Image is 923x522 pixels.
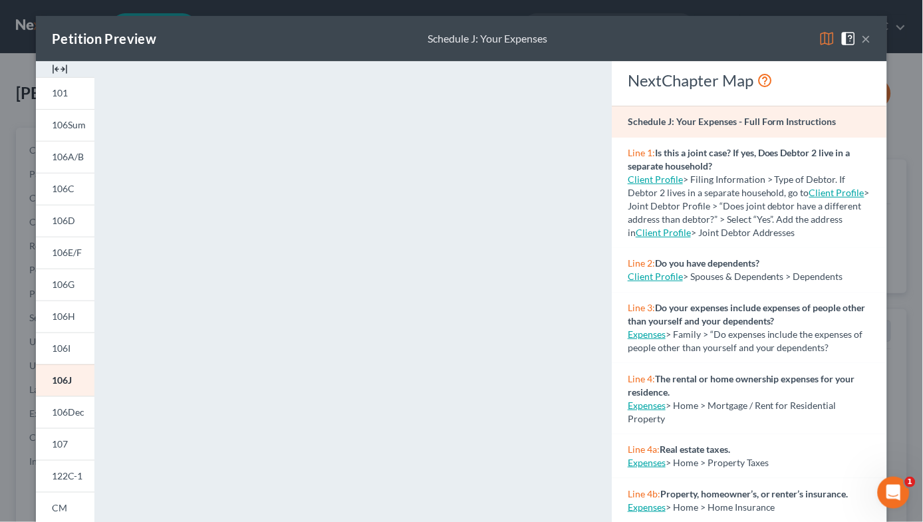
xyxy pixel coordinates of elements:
[428,31,548,47] div: Schedule J: Your Expenses
[628,373,656,384] span: Line 4:
[52,470,82,481] span: 122C-1
[628,147,656,158] span: Line 1:
[52,502,67,513] span: CM
[52,151,84,162] span: 106A/B
[636,227,796,238] span: > Joint Debtor Addresses
[52,374,72,386] span: 106J
[878,477,910,509] iframe: Intercom live chat
[52,438,68,450] span: 107
[36,173,94,205] a: 106C
[628,328,666,340] a: Expenses
[52,279,74,290] span: 106G
[628,302,656,313] span: Line 3:
[36,237,94,269] a: 106E/F
[684,271,844,282] span: > Spouses & Dependents > Dependents
[52,406,84,418] span: 106Dec
[52,29,156,48] div: Petition Preview
[52,342,70,354] span: 106I
[628,147,851,172] strong: Is this a joint case? If yes, Does Debtor 2 live in a separate household?
[36,332,94,364] a: 106I
[36,205,94,237] a: 106D
[36,460,94,492] a: 122C-1
[636,227,692,238] a: Client Profile
[628,400,837,424] span: > Home > Mortgage / Rent for Residential Property
[52,183,74,194] span: 106C
[628,328,864,353] span: > Family > “Do expenses include the expenses of people other than yourself and your dependents?
[628,116,837,127] strong: Schedule J: Your Expenses - Full Form Instructions
[36,109,94,141] a: 106Sum
[36,364,94,396] a: 106J
[628,501,666,513] a: Expenses
[810,187,865,198] a: Client Profile
[36,428,94,460] a: 107
[52,311,75,322] span: 106H
[628,174,684,185] a: Client Profile
[628,302,866,326] strong: Do your expenses include expenses of people other than yourself and your dependents?
[52,87,68,98] span: 101
[628,257,656,269] span: Line 2:
[661,488,849,499] strong: Property, homeowner’s, or renter’s insurance.
[52,247,82,258] span: 106E/F
[628,400,666,411] a: Expenses
[660,444,731,455] strong: Real estate taxes.
[628,70,871,91] div: NextChapter Map
[819,31,835,47] img: map-eea8200ae884c6f1103ae1953ef3d486a96c86aabb227e865a55264e3737af1f.svg
[36,269,94,301] a: 106G
[666,501,776,513] span: > Home > Home Insurance
[52,119,86,130] span: 106Sum
[628,174,847,198] span: > Filing Information > Type of Debtor. If Debtor 2 lives in a separate household, go to
[628,271,684,282] a: Client Profile
[36,396,94,428] a: 106Dec
[628,373,856,398] strong: The rental or home ownership expenses for your residence.
[36,141,94,173] a: 106A/B
[628,457,666,468] a: Expenses
[52,215,75,226] span: 106D
[656,257,760,269] strong: Do you have dependents?
[841,31,857,47] img: help-close-5ba153eb36485ed6c1ea00a893f15db1cb9b99d6cae46e1a8edb6c62d00a1a76.svg
[862,31,871,47] button: ×
[36,77,94,109] a: 101
[905,477,916,487] span: 1
[628,444,660,455] span: Line 4a:
[666,457,769,468] span: > Home > Property Taxes
[52,61,68,77] img: expand-e0f6d898513216a626fdd78e52531dac95497ffd26381d4c15ee2fc46db09dca.svg
[36,301,94,332] a: 106H
[628,187,870,238] span: > Joint Debtor Profile > “Does joint debtor have a different address than debtor?” > Select “Yes”...
[628,488,661,499] span: Line 4b:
